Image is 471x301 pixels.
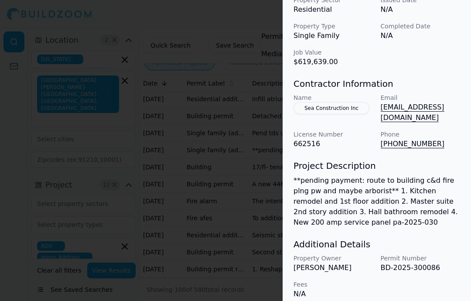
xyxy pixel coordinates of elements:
p: Phone [381,130,461,139]
p: N/A [381,31,461,41]
p: Completed Date [381,22,461,31]
p: 662516 [294,139,374,149]
h3: Contractor Information [294,78,461,90]
button: Sea Construction Inc [294,102,369,114]
p: Email [381,93,461,102]
h3: Project Description [294,160,461,172]
p: Residential [294,4,374,15]
p: Fees [294,280,374,289]
p: Name [294,93,374,102]
p: License Number [294,130,374,139]
p: Property Owner [294,254,374,263]
p: $619,639.00 [294,57,374,67]
p: Job Value [294,48,374,57]
p: [PERSON_NAME] [294,263,374,273]
p: Property Type [294,22,374,31]
p: N/A [294,289,374,299]
p: BD-2025-300086 [381,263,461,273]
h3: Additional Details [294,238,461,250]
p: N/A [381,4,461,15]
p: Permit Number [381,254,461,263]
p: Single Family [294,31,374,41]
p: **pending payment: route to building c&d fire plng pw and maybe arborist** 1. Kitchen remodel and... [294,175,461,228]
